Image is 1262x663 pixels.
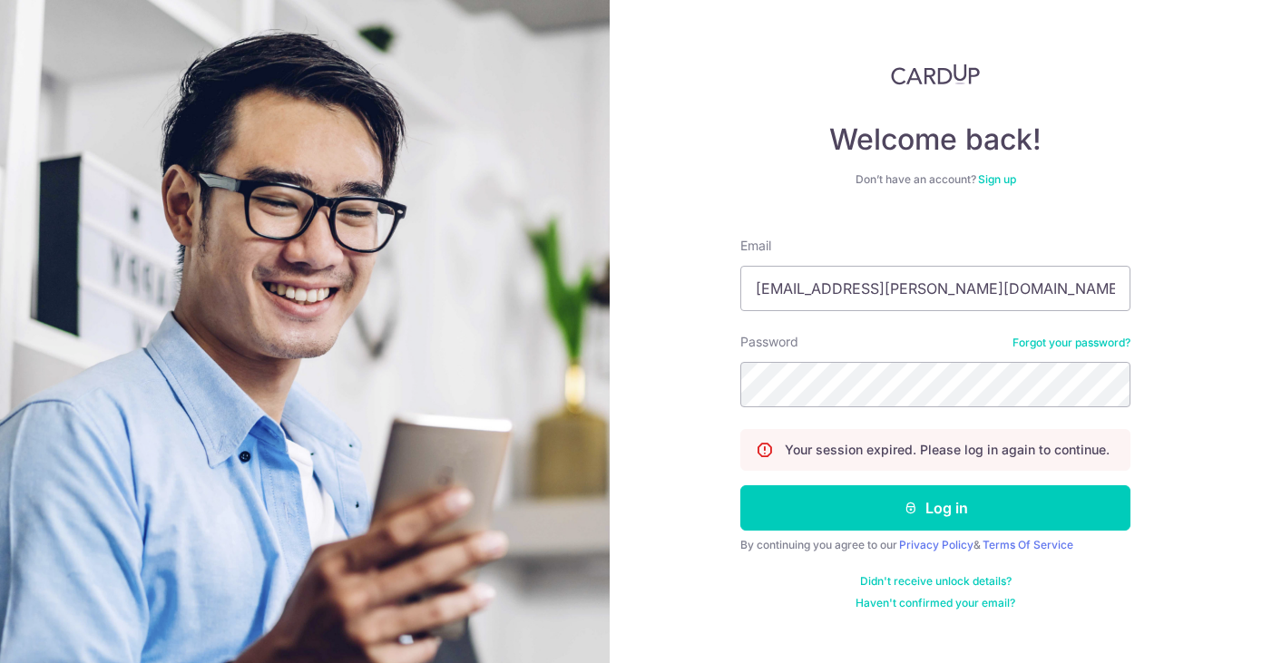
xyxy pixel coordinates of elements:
a: Didn't receive unlock details? [860,574,1012,589]
img: CardUp Logo [891,63,980,85]
label: Email [740,237,771,255]
a: Terms Of Service [983,538,1073,551]
label: Password [740,333,798,351]
h4: Welcome back! [740,122,1130,158]
a: Sign up [978,172,1016,186]
div: Don’t have an account? [740,172,1130,187]
button: Log in [740,485,1130,531]
a: Privacy Policy [899,538,973,551]
a: Forgot your password? [1013,336,1130,350]
div: By continuing you agree to our & [740,538,1130,552]
a: Haven't confirmed your email? [856,596,1015,610]
input: Enter your Email [740,266,1130,311]
p: Your session expired. Please log in again to continue. [785,441,1110,459]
